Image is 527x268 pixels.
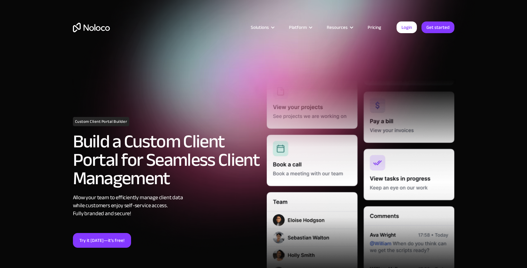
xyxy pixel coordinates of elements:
a: Get started [421,21,454,33]
a: Login [397,21,417,33]
a: home [73,23,110,32]
div: Solutions [251,23,269,31]
div: Allow your team to efficiently manage client data while customers enjoy self-service access. Full... [73,194,261,218]
h2: Build a Custom Client Portal for Seamless Client Management [73,132,261,188]
h1: Custom Client Portal Builder [73,117,130,126]
div: Resources [319,23,360,31]
div: Platform [281,23,319,31]
div: Solutions [243,23,281,31]
div: Resources [327,23,348,31]
div: Platform [289,23,307,31]
a: Try it [DATE]—it’s free! [73,233,131,248]
a: Pricing [360,23,389,31]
